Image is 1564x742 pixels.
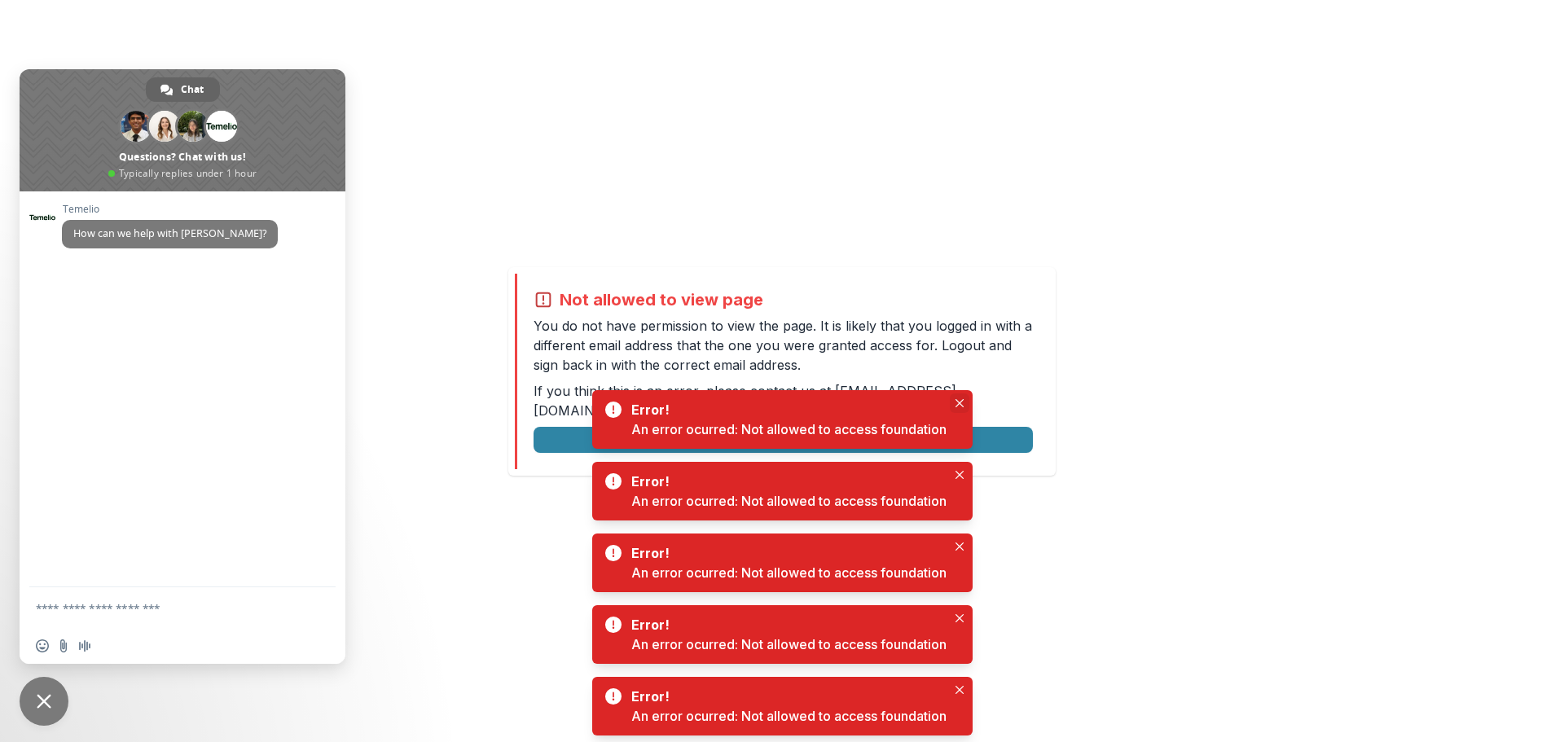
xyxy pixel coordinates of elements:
[534,383,956,419] a: [EMAIL_ADDRESS][DOMAIN_NAME]
[146,77,220,102] div: Chat
[20,677,68,726] div: Close chat
[631,563,947,582] div: An error ocurred: Not allowed to access foundation
[631,706,947,726] div: An error ocurred: Not allowed to access foundation
[950,680,969,700] button: Close
[631,687,940,706] div: Error!
[631,419,947,439] div: An error ocurred: Not allowed to access foundation
[631,400,940,419] div: Error!
[62,204,278,215] span: Temelio
[78,639,91,652] span: Audio message
[631,634,947,654] div: An error ocurred: Not allowed to access foundation
[950,393,969,413] button: Close
[950,537,969,556] button: Close
[560,290,763,310] h2: Not allowed to view page
[36,639,49,652] span: Insert an emoji
[534,381,1033,420] p: If you think this is an error, please contact us at .
[631,543,940,563] div: Error!
[181,77,204,102] span: Chat
[534,427,1033,453] button: Logout
[631,615,940,634] div: Error!
[73,226,266,240] span: How can we help with [PERSON_NAME]?
[36,601,293,616] textarea: Compose your message...
[950,465,969,485] button: Close
[631,491,947,511] div: An error ocurred: Not allowed to access foundation
[631,472,940,491] div: Error!
[534,316,1033,375] p: You do not have permission to view the page. It is likely that you logged in with a different ema...
[57,639,70,652] span: Send a file
[950,608,969,628] button: Close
